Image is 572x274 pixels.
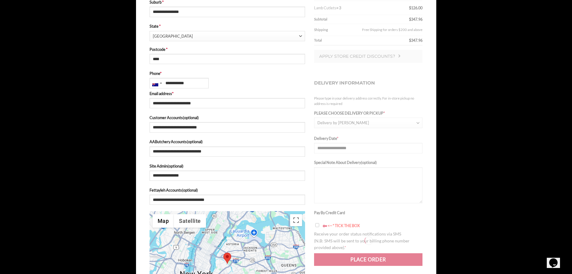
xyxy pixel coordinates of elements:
[314,73,423,93] h3: Delivery Information
[187,139,203,144] span: (optional)
[150,187,305,193] label: Fettayleh Accounts
[172,91,174,96] abbr: required
[160,71,162,76] abbr: required
[290,214,302,226] button: Toggle fullscreen view
[150,163,305,169] label: Site Admin
[159,24,161,29] abbr: required
[166,47,168,52] abbr: required
[174,214,206,228] button: Show satellite imagery
[182,188,198,192] span: (optional)
[150,139,305,145] label: AAButchery Accounts
[150,46,305,52] label: Postcode
[383,111,385,115] abbr: required
[150,115,305,121] label: Customer Accounts
[183,115,199,120] span: (optional)
[150,23,305,29] label: State
[153,214,174,228] button: Show street map
[150,78,164,88] div: Australia: +61
[317,118,416,128] span: Delivery by Abu Ahmad Butchery
[547,250,566,268] iframe: chat widget
[314,159,423,165] label: Special Note About Delivery
[168,164,183,168] span: (optional)
[314,96,423,106] small: Please type in your delivery address correctly. For in-store pickup no address is required
[314,110,423,116] label: PLEASE CHOOSE DELIVERY OR PICKUP
[314,135,423,141] label: Delivery Date
[314,118,423,128] span: Delivery by Abu Ahmad Butchery
[150,70,305,76] label: Phone
[150,31,305,41] span: State
[398,54,401,57] img: Checkout
[361,160,377,165] span: (optional)
[153,31,299,41] span: New South Wales
[319,54,395,59] span: Apply store credit discounts?
[150,91,305,97] label: Email address
[337,136,338,141] abbr: required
